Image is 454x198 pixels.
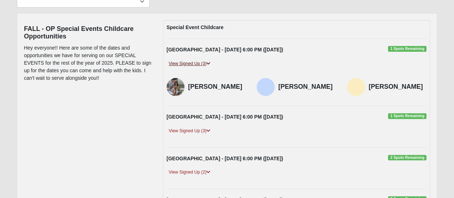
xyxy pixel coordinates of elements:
h4: [PERSON_NAME] [188,83,246,91]
strong: [GEOGRAPHIC_DATA] - [DATE] 6:00 PM ([DATE]) [167,156,283,161]
a: View Signed Up (3) [167,127,212,135]
img: Nonna Cottelli [257,78,275,96]
a: View Signed Up (2) [167,169,212,176]
h4: FALL - OP Special Events Childcare Opportunities [24,25,152,41]
span: 1 Spots Remaining [388,113,426,119]
strong: [GEOGRAPHIC_DATA] - [DATE] 6:00 PM ([DATE]) [167,47,283,52]
img: Brianna Hicks [347,78,365,96]
p: Hey everyone!! Here are some of the dates and opportunities we have for serving on our SPECIAL EV... [24,44,152,82]
strong: Special Event Childcare [167,24,224,30]
a: View Signed Up (3) [167,60,212,68]
strong: [GEOGRAPHIC_DATA] - [DATE] 6:00 PM ([DATE]) [167,114,283,120]
img: Madison Edwards [167,78,184,96]
span: 1 Spots Remaining [388,46,426,52]
h4: [PERSON_NAME] [369,83,427,91]
h4: [PERSON_NAME] [278,83,336,91]
span: 2 Spots Remaining [388,155,426,161]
